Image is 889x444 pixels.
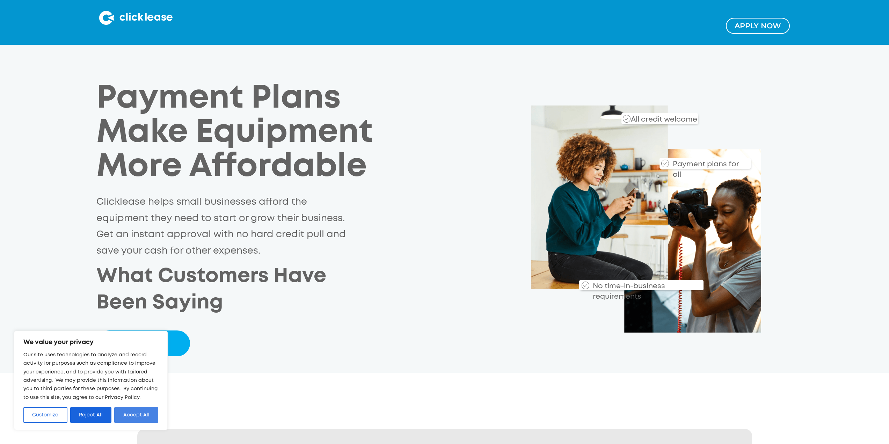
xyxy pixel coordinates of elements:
[23,338,158,347] p: We value your privacy
[14,331,168,430] div: We value your privacy
[114,407,158,423] button: Accept All
[23,353,158,400] span: Our site uses technologies to analyze and record activity for purposes such as compliance to impr...
[726,18,790,34] a: Apply NOw
[531,105,761,332] img: Clicklease_customers
[96,194,347,259] p: Clicklease helps small businesses afford the equipment they need to start or grow their business....
[99,11,173,25] img: Clicklease logo
[673,159,745,169] div: Payment plans for all
[96,82,400,185] h1: Payment Plans Make Equipment More Affordable
[661,160,669,167] img: Checkmark_callout
[70,407,112,423] button: Reject All
[582,282,589,289] img: Checkmark_callout
[23,407,67,423] button: Customize
[591,276,704,290] div: No time-in-business requirements
[623,115,631,123] img: Checkmark_callout
[629,115,698,124] div: All credit welcome
[96,330,190,356] a: Apply Now
[96,263,400,316] h2: What Customers Have Been Saying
